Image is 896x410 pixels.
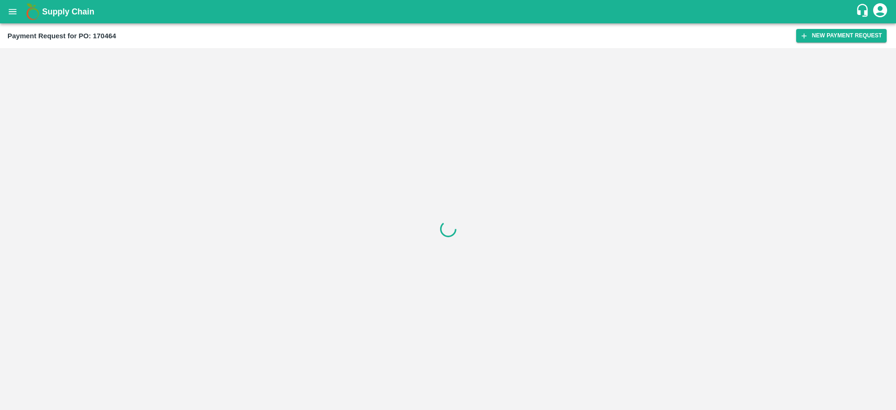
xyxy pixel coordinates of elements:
[7,32,116,40] b: Payment Request for PO: 170464
[796,29,887,42] button: New Payment Request
[42,7,94,16] b: Supply Chain
[23,2,42,21] img: logo
[2,1,23,22] button: open drawer
[42,5,855,18] a: Supply Chain
[872,2,889,21] div: account of current user
[855,3,872,20] div: customer-support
